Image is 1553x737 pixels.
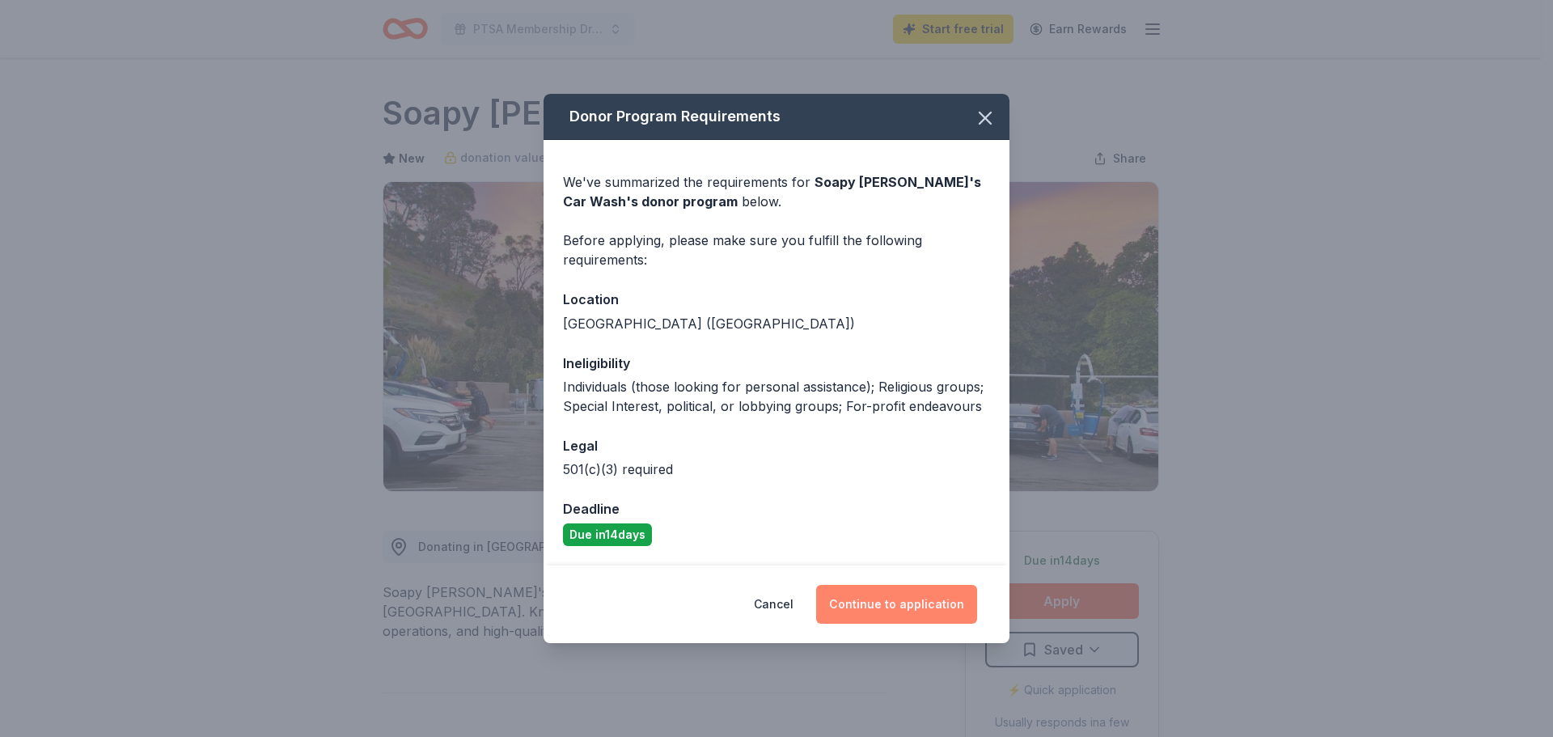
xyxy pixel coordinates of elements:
[754,585,793,624] button: Cancel
[563,377,990,416] div: Individuals (those looking for personal assistance); Religious groups; Special Interest, politica...
[563,523,652,546] div: Due in 14 days
[563,435,990,456] div: Legal
[563,172,990,211] div: We've summarized the requirements for below.
[563,498,990,519] div: Deadline
[563,353,990,374] div: Ineligibility
[563,231,990,269] div: Before applying, please make sure you fulfill the following requirements:
[544,94,1009,140] div: Donor Program Requirements
[563,460,990,479] div: 501(c)(3) required
[816,585,977,624] button: Continue to application
[563,289,990,310] div: Location
[563,314,990,333] div: [GEOGRAPHIC_DATA] ([GEOGRAPHIC_DATA])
